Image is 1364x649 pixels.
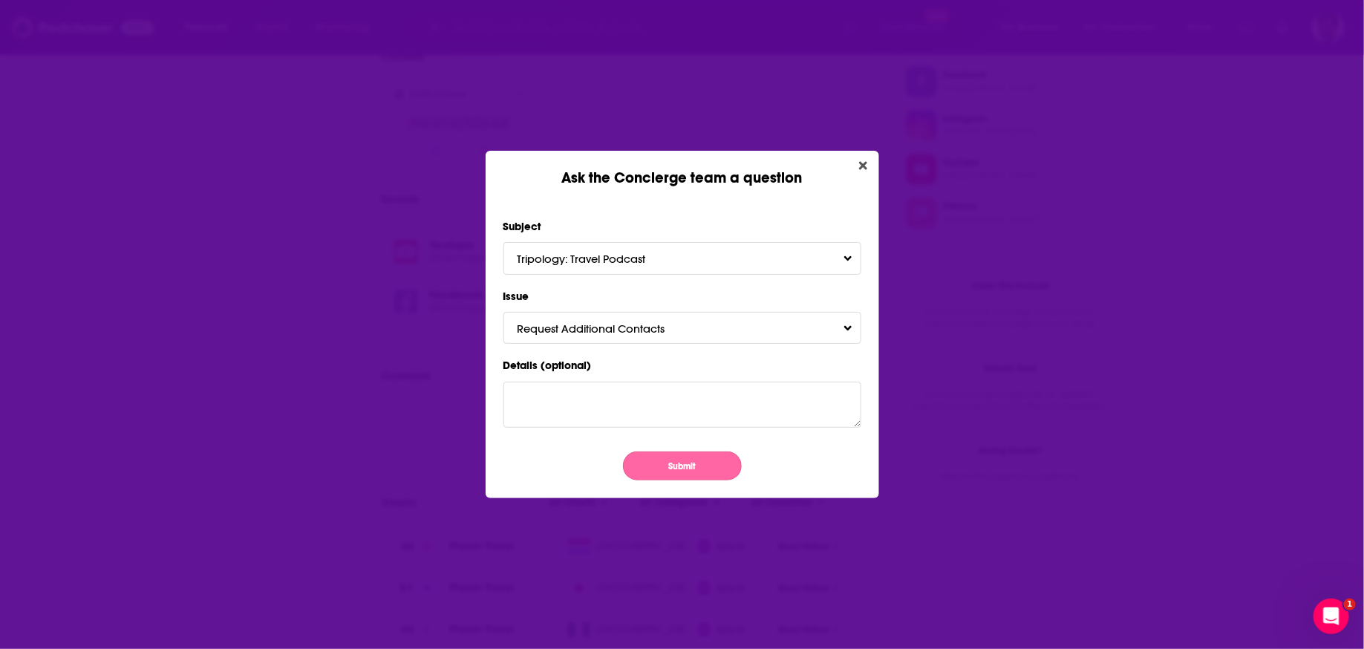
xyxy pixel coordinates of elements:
button: Close [853,157,873,175]
button: Request Additional ContactsToggle Pronoun Dropdown [503,312,861,344]
span: 1 [1344,599,1356,610]
label: Details (optional) [503,356,861,375]
span: Request Additional Contacts [517,322,694,336]
span: Tripology: Travel Podcast [517,252,675,266]
label: Issue [503,287,861,306]
button: Tripology: Travel PodcastToggle Pronoun Dropdown [503,242,861,274]
div: Ask the Concierge team a question [486,151,879,187]
iframe: Intercom live chat [1314,599,1349,634]
label: Subject [503,217,861,236]
button: Submit [623,451,742,480]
